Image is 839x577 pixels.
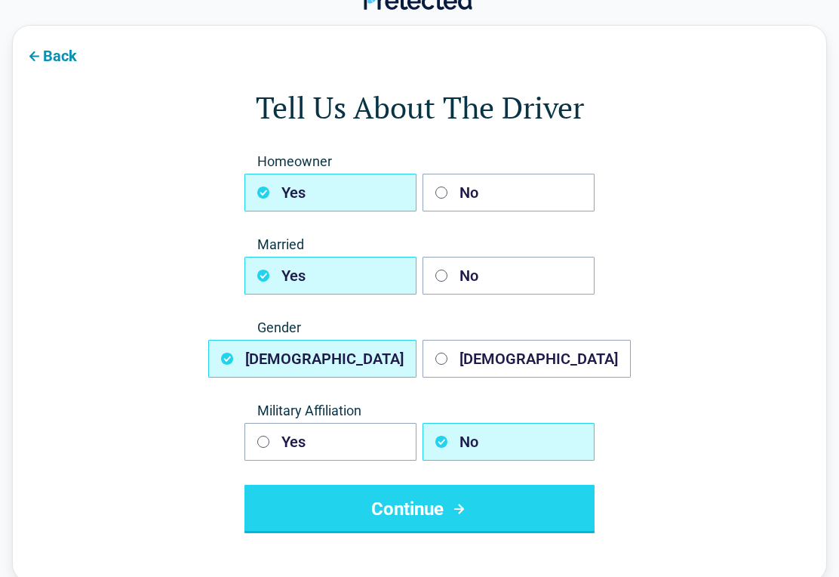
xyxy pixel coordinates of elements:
[73,86,766,128] h1: Tell Us About The Driver
[208,340,416,378] button: [DEMOGRAPHIC_DATA]
[244,319,595,337] span: Gender
[423,174,595,211] button: No
[423,340,631,378] button: [DEMOGRAPHIC_DATA]
[423,257,595,295] button: No
[13,38,89,72] button: Back
[244,257,416,295] button: Yes
[244,485,595,533] button: Continue
[423,423,595,461] button: No
[244,174,416,211] button: Yes
[244,402,595,420] span: Military Affiliation
[244,423,416,461] button: Yes
[244,236,595,254] span: Married
[244,153,595,171] span: Homeowner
